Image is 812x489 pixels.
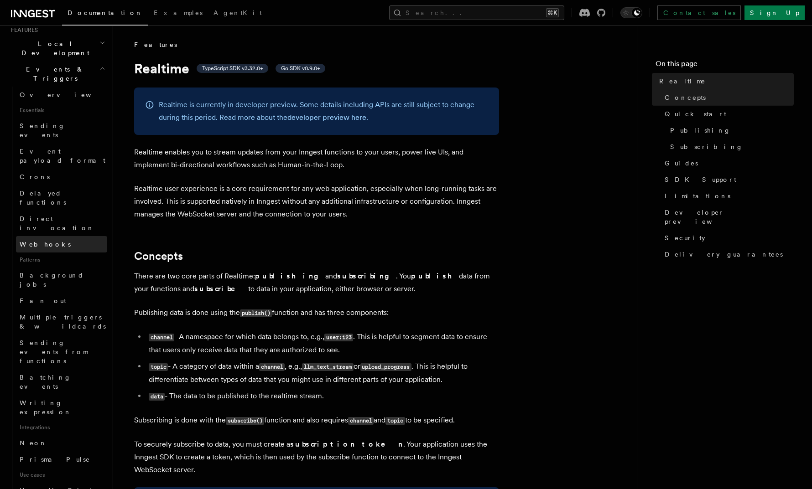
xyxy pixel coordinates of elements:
span: Neon [20,439,47,447]
p: There are two core parts of Realtime: and . You data from your functions and to data in your appl... [134,270,499,295]
li: - The data to be published to the realtime stream. [146,390,499,403]
span: Patterns [16,252,107,267]
a: Quick start [661,106,794,122]
p: Subscribing is done with the function and also requires and to be specified. [134,414,499,427]
span: TypeScript SDK v3.32.0+ [202,65,263,72]
span: Background jobs [20,272,84,288]
code: topic [385,417,405,425]
span: Overview [20,91,114,98]
h4: On this page [656,58,794,73]
span: Documentation [68,9,143,16]
span: Writing expression [20,399,72,416]
a: Fan out [16,293,107,309]
span: Direct invocation [20,215,94,232]
a: Guides [661,155,794,171]
span: Events & Triggers [7,65,99,83]
button: Events & Triggers [7,61,107,87]
strong: publishing [255,272,325,280]
a: Examples [148,3,208,25]
span: Publishing [670,126,731,135]
span: Prisma Pulse [20,456,90,463]
span: Examples [154,9,203,16]
p: Realtime user experience is a core requirement for any web application, especially when long-runn... [134,182,499,221]
a: Webhooks [16,236,107,252]
a: Prisma Pulse [16,451,107,468]
li: - A category of data within a , e.g., or . This is helpful to differentiate between types of data... [146,360,499,386]
span: Security [665,233,705,242]
button: Local Development [7,36,107,61]
span: Sending events from functions [20,339,88,365]
a: Overview [16,87,107,103]
li: - A namespace for which data belongs to, e.g., . This is helpful to segment data to ensure that u... [146,330,499,356]
span: Batching events [20,374,71,390]
a: Realtime [656,73,794,89]
h1: Realtime [134,60,499,77]
span: Developer preview [665,208,794,226]
a: Direct invocation [16,211,107,236]
kbd: ⌘K [546,8,559,17]
span: Concepts [665,93,706,102]
span: Delivery guarantees [665,250,783,259]
span: Realtime [659,77,706,86]
a: Developer preview [661,204,794,230]
p: Realtime is currently in developer preview. Some details including APIs are still subject to chan... [159,98,488,124]
a: Subscribing [666,139,794,155]
span: Limitations [665,191,730,201]
code: subscribe() [226,417,264,425]
a: Crons [16,169,107,185]
a: AgentKit [208,3,267,25]
a: SDK Support [661,171,794,188]
span: Essentials [16,103,107,118]
a: Contact sales [657,5,741,20]
a: Delivery guarantees [661,246,794,263]
p: Realtime enables you to stream updates from your Inngest functions to your users, power live UIs,... [134,146,499,171]
code: publish() [240,309,272,317]
code: channel [348,417,374,425]
a: Multiple triggers & wildcards [16,309,107,335]
a: developer preview here [287,113,366,122]
a: Batching events [16,369,107,395]
code: channel [149,334,174,341]
span: Sending events [20,122,65,139]
span: SDK Support [665,175,736,184]
a: Concepts [134,250,183,263]
a: Delayed functions [16,185,107,211]
strong: subscribe [194,284,248,293]
code: upload_progress [360,363,411,371]
a: Sending events [16,118,107,143]
span: Quick start [665,109,726,118]
a: Neon [16,435,107,451]
a: Writing expression [16,395,107,420]
a: Documentation [62,3,148,26]
p: To securely subscribe to data, you must create a . Your application uses the Inngest SDK to creat... [134,438,499,476]
span: Crons [20,173,50,180]
span: AgentKit [213,9,262,16]
span: Features [134,40,177,49]
span: Use cases [16,468,107,482]
span: Delayed functions [20,190,66,206]
span: Event payload format [20,148,105,164]
a: Sending events from functions [16,335,107,369]
button: Toggle dark mode [620,7,642,18]
code: user:123 [324,334,353,341]
span: Webhooks [20,241,71,248]
strong: publish [411,272,459,280]
span: Go SDK v0.9.0+ [281,65,320,72]
a: Background jobs [16,267,107,293]
a: Limitations [661,188,794,204]
span: Fan out [20,297,66,304]
strong: subscribing [337,272,396,280]
strong: subscription token [290,440,403,448]
p: Publishing data is done using the function and has three components: [134,306,499,319]
span: Local Development [7,39,99,57]
a: Publishing [666,122,794,139]
code: data [149,393,165,401]
span: Subscribing [670,142,743,151]
span: Guides [665,159,698,168]
span: Multiple triggers & wildcards [20,314,106,330]
code: channel [259,363,285,371]
span: Integrations [16,420,107,435]
span: Features [7,26,38,34]
button: Search...⌘K [389,5,564,20]
a: Sign Up [744,5,805,20]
